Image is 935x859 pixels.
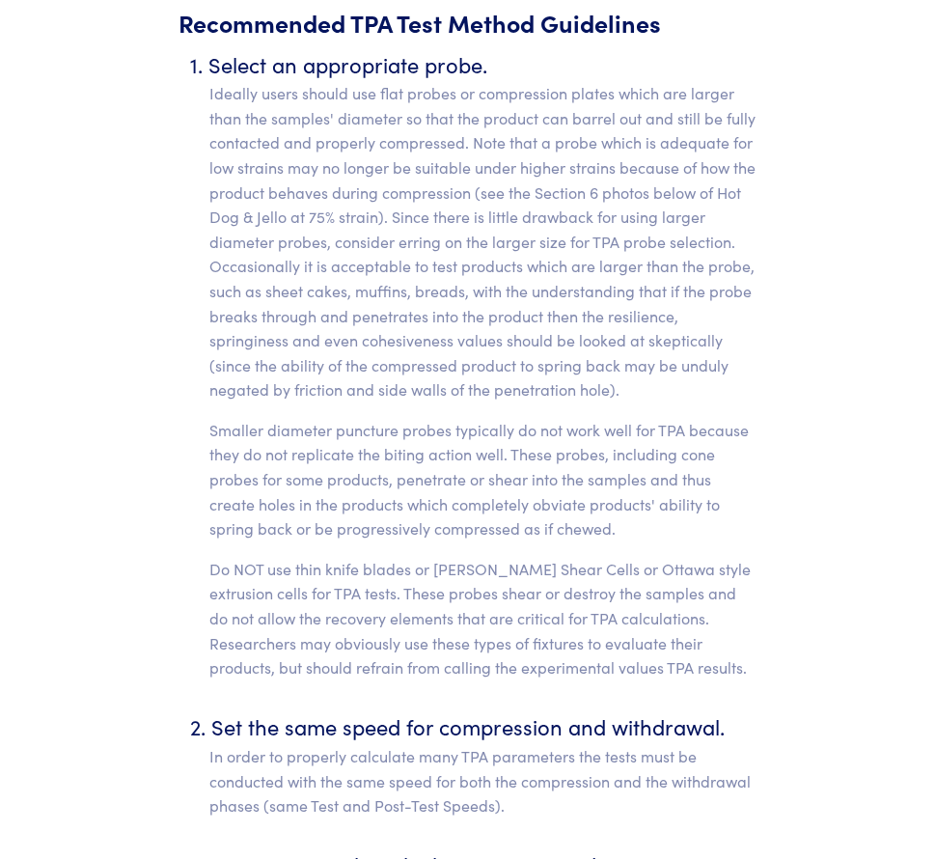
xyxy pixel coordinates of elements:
p: In order to properly calculate many TPA parameters the tests must be conducted with the same spee... [209,743,757,817]
p: Smaller diameter puncture probes typically do not work well for TPA because they do not replicate... [209,418,757,541]
li: Select an appropriate probe. [209,47,757,680]
p: Do NOT use thin knife blades or [PERSON_NAME] Shear Cells or Ottawa style extrusion cells for TPA... [209,557,757,680]
p: Ideally users should use flat probes or compression plates which are larger than the samples' dia... [209,81,757,402]
li: Set the same speed for compression and withdrawal. [209,709,757,817]
h5: Recommended TPA Test Method Guidelines [179,6,757,40]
